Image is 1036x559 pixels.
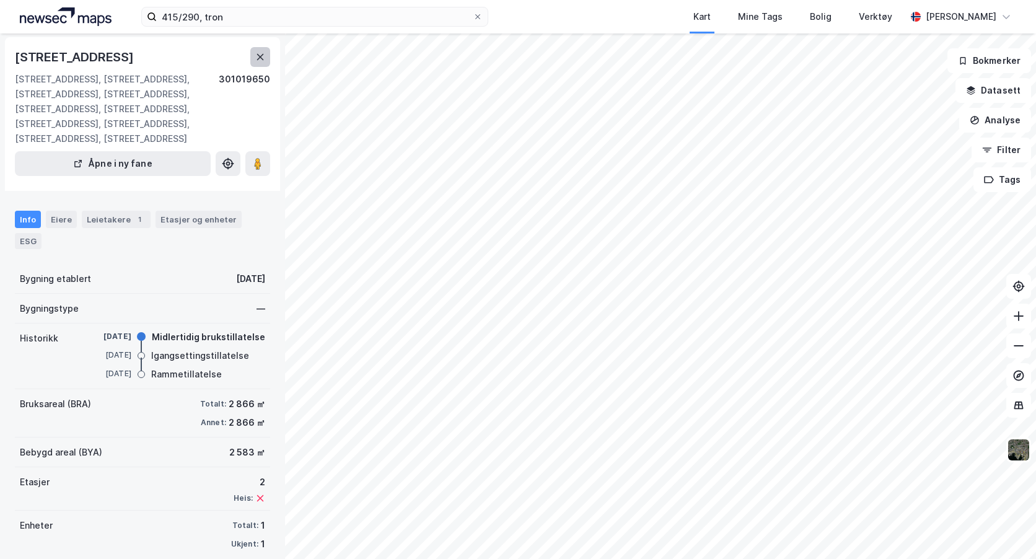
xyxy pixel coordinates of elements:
[82,350,131,361] div: [DATE]
[151,367,222,382] div: Rammetillatelse
[229,397,265,412] div: 2 866 ㎡
[20,397,91,412] div: Bruksareal (BRA)
[232,521,258,530] div: Totalt:
[20,301,79,316] div: Bygningstype
[974,500,1036,559] iframe: Chat Widget
[151,348,249,363] div: Igangsettingstillatelse
[15,211,41,228] div: Info
[46,211,77,228] div: Eiere
[20,271,91,286] div: Bygning etablert
[200,399,226,409] div: Totalt:
[133,213,146,226] div: 1
[229,415,265,430] div: 2 866 ㎡
[82,211,151,228] div: Leietakere
[15,72,219,146] div: [STREET_ADDRESS], [STREET_ADDRESS], [STREET_ADDRESS], [STREET_ADDRESS], [STREET_ADDRESS], [STREET...
[959,108,1031,133] button: Analyse
[234,475,265,490] div: 2
[810,9,832,24] div: Bolig
[82,368,131,379] div: [DATE]
[974,500,1036,559] div: Kontrollprogram for chat
[20,475,50,490] div: Etasjer
[20,7,112,26] img: logo.a4113a55bc3d86da70a041830d287a7e.svg
[15,233,42,249] div: ESG
[926,9,996,24] div: [PERSON_NAME]
[693,9,711,24] div: Kart
[955,78,1031,103] button: Datasett
[234,493,253,503] div: Heis:
[20,445,102,460] div: Bebygd areal (BYA)
[229,445,265,460] div: 2 583 ㎡
[1007,438,1030,462] img: 9k=
[20,518,53,533] div: Enheter
[82,331,131,342] div: [DATE]
[160,214,237,225] div: Etasjer og enheter
[201,418,226,428] div: Annet:
[257,301,265,316] div: —
[152,330,265,345] div: Midlertidig brukstillatelse
[973,167,1031,192] button: Tags
[261,518,265,533] div: 1
[15,47,136,67] div: [STREET_ADDRESS]
[947,48,1031,73] button: Bokmerker
[859,9,892,24] div: Verktøy
[157,7,473,26] input: Søk på adresse, matrikkel, gårdeiere, leietakere eller personer
[231,539,258,549] div: Ukjent:
[738,9,783,24] div: Mine Tags
[236,271,265,286] div: [DATE]
[972,138,1031,162] button: Filter
[219,72,270,146] div: 301019650
[261,537,265,552] div: 1
[20,331,58,346] div: Historikk
[15,151,211,176] button: Åpne i ny fane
